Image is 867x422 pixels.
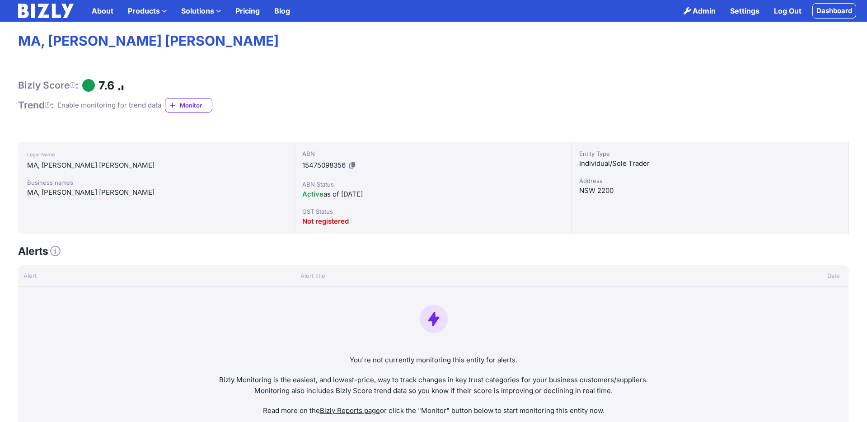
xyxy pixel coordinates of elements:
[18,245,61,258] h3: Alerts
[579,185,841,196] div: NSW 2200
[27,149,286,160] div: Legal Name
[180,101,212,110] span: Monitor
[302,189,564,200] div: as of [DATE]
[84,2,121,20] a: About
[18,4,74,18] img: bizly_logo_white.svg
[165,98,212,113] a: Monitor
[228,2,267,20] a: Pricing
[27,178,286,187] div: Business names
[98,79,114,93] h1: 7.6
[579,149,841,158] div: Entity Type
[579,176,841,185] div: Address
[18,99,54,111] span: Trend :
[302,207,564,216] div: GST Status
[579,158,841,169] div: Individual/Sole Trader
[25,385,842,396] p: Monitoring also includes Bizly Score trend data so you know if their score is improving or declin...
[320,406,380,415] a: Bizly Reports page
[302,217,349,225] span: Not registered
[302,149,564,158] div: ABN
[767,2,809,20] a: Log Out
[121,2,174,20] label: Products
[302,180,564,189] div: ABN Status
[25,405,842,416] p: Read more on the or click the "Monitor" button below to start monitoring this entity now.
[25,375,842,385] p: Bizly Monitoring is the easiest, and lowest-price, way to track changes in key trust categories f...
[18,271,295,280] div: Alert
[676,2,723,20] a: Admin
[302,190,323,198] span: Active
[723,2,767,20] a: Settings
[57,100,161,111] div: Enable monitoring for trend data
[267,2,297,20] a: Blog
[711,271,849,280] div: Date
[27,187,286,198] div: MA, [PERSON_NAME] [PERSON_NAME]
[295,271,711,280] div: Alert title
[18,33,849,50] h1: MA, [PERSON_NAME] [PERSON_NAME]
[27,160,286,171] div: MA, [PERSON_NAME] [PERSON_NAME]
[302,161,346,169] span: 15475098356
[18,80,79,91] h1: Bizly Score :
[25,355,842,366] p: You're not currently monitoring this entity for alerts.
[174,2,228,20] label: Solutions
[812,3,856,19] a: Dashboard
